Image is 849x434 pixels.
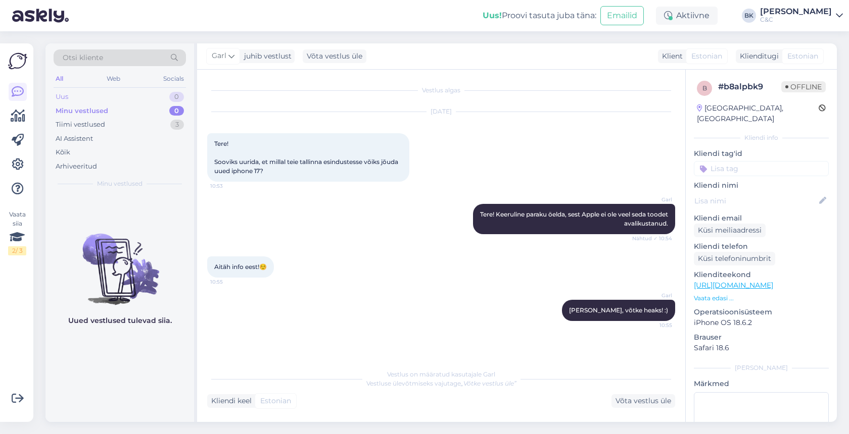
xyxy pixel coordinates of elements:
[303,49,366,63] div: Võta vestlus üle
[694,294,829,303] p: Vaata edasi ...
[366,379,516,387] span: Vestluse ülevõtmiseks vajutage
[694,252,775,265] div: Küsi telefoninumbrit
[207,396,252,406] div: Kliendi keel
[694,180,829,191] p: Kliendi nimi
[781,81,826,92] span: Offline
[694,161,829,176] input: Lisa tag
[634,196,672,203] span: Garl
[170,120,184,130] div: 3
[702,84,707,92] span: b
[210,182,248,190] span: 10:53
[658,51,683,62] div: Klient
[207,107,675,116] div: [DATE]
[634,292,672,299] span: Garl
[169,106,184,116] div: 0
[760,8,832,16] div: [PERSON_NAME]
[694,317,829,328] p: iPhone OS 18.6.2
[694,343,829,353] p: Safari 18.6
[483,10,596,22] div: Proovi tasuta juba täna:
[207,86,675,95] div: Vestlus algas
[56,106,108,116] div: Minu vestlused
[760,16,832,24] div: C&C
[694,378,829,389] p: Märkmed
[634,321,672,329] span: 10:55
[697,103,819,124] div: [GEOGRAPHIC_DATA], [GEOGRAPHIC_DATA]
[694,213,829,224] p: Kliendi email
[694,224,766,237] div: Küsi meiliaadressi
[8,246,26,255] div: 2 / 3
[461,379,516,387] i: „Võtke vestlus üle”
[105,72,122,85] div: Web
[68,315,172,326] p: Uued vestlused tulevad siia.
[212,50,226,62] span: Garl
[97,179,143,188] span: Minu vestlused
[694,133,829,142] div: Kliendi info
[8,210,26,255] div: Vaata siia
[56,92,68,102] div: Uus
[56,120,105,130] div: Tiimi vestlused
[260,396,291,406] span: Estonian
[742,9,756,23] div: BK
[760,8,843,24] a: [PERSON_NAME]C&C
[718,81,781,93] div: # b8alpbk9
[480,210,670,227] span: Tere! Keeruline paraku öelda, sest Apple ei ole veel seda toodet avalikustanud.
[56,134,93,144] div: AI Assistent
[787,51,818,62] span: Estonian
[691,51,722,62] span: Estonian
[694,241,829,252] p: Kliendi telefon
[483,11,502,20] b: Uus!
[600,6,644,25] button: Emailid
[387,370,495,378] span: Vestlus on määratud kasutajale Garl
[214,140,400,175] span: Tere! Sooviks uurida, et millal teie tallinna esindustesse võiks jõuda uued iphone 17?
[54,72,65,85] div: All
[214,263,267,270] span: Aitäh info eest!☺️
[45,215,194,306] img: No chats
[161,72,186,85] div: Socials
[694,363,829,372] div: [PERSON_NAME]
[694,195,817,206] input: Lisa nimi
[169,92,184,102] div: 0
[63,52,103,63] span: Otsi kliente
[694,281,773,290] a: [URL][DOMAIN_NAME]
[632,235,672,242] span: Nähtud ✓ 10:54
[694,148,829,159] p: Kliendi tag'id
[56,147,70,157] div: Kõik
[694,269,829,280] p: Klienditeekond
[611,394,675,408] div: Võta vestlus üle
[694,307,829,317] p: Operatsioonisüsteem
[56,161,97,172] div: Arhiveeritud
[656,7,718,25] div: Aktiivne
[569,306,668,314] span: [PERSON_NAME], võtke heaks! :)
[694,332,829,343] p: Brauser
[8,51,27,71] img: Askly Logo
[240,51,292,62] div: juhib vestlust
[210,278,248,286] span: 10:55
[736,51,779,62] div: Klienditugi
